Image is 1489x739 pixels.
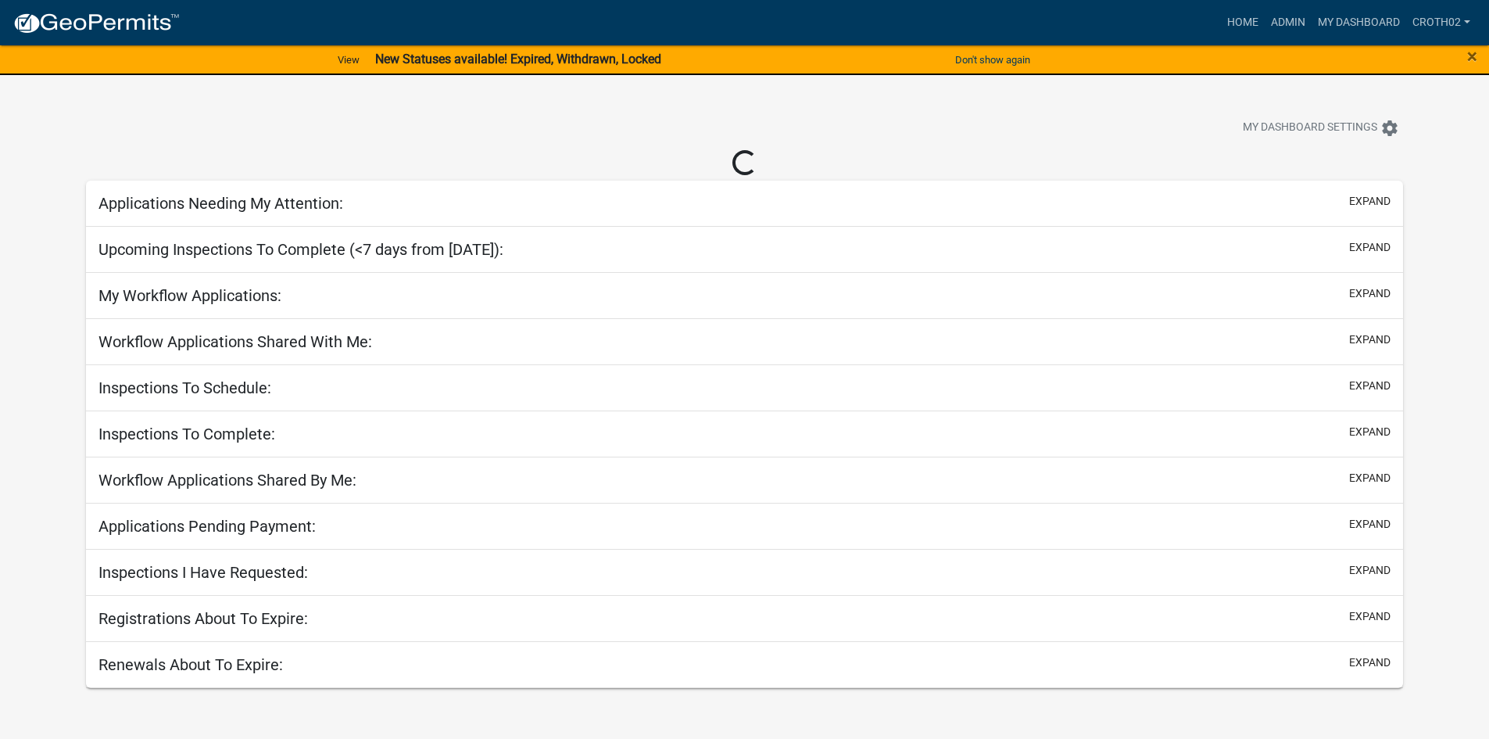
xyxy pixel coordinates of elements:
[1349,285,1391,302] button: expand
[1349,470,1391,486] button: expand
[1243,119,1377,138] span: My Dashboard Settings
[98,563,308,582] h5: Inspections I Have Requested:
[1406,8,1476,38] a: croth02
[949,47,1036,73] button: Don't show again
[98,194,343,213] h5: Applications Needing My Attention:
[98,517,316,536] h5: Applications Pending Payment:
[1467,45,1477,67] span: ×
[1221,8,1265,38] a: Home
[1349,378,1391,394] button: expand
[1230,113,1412,143] button: My Dashboard Settingssettings
[98,378,271,397] h5: Inspections To Schedule:
[98,609,308,628] h5: Registrations About To Expire:
[1312,8,1406,38] a: My Dashboard
[1349,424,1391,440] button: expand
[98,655,283,674] h5: Renewals About To Expire:
[1349,516,1391,533] button: expand
[1349,239,1391,256] button: expand
[98,286,281,305] h5: My Workflow Applications:
[98,471,356,490] h5: Workflow Applications Shared By Me:
[1349,608,1391,625] button: expand
[1349,193,1391,210] button: expand
[1265,8,1312,38] a: Admin
[1349,562,1391,579] button: expand
[375,52,661,66] strong: New Statuses available! Expired, Withdrawn, Locked
[98,240,503,259] h5: Upcoming Inspections To Complete (<7 days from [DATE]):
[1349,332,1391,348] button: expand
[331,47,366,73] a: View
[1380,119,1399,138] i: settings
[98,332,372,351] h5: Workflow Applications Shared With Me:
[98,425,275,443] h5: Inspections To Complete:
[1467,47,1477,66] button: Close
[1349,655,1391,671] button: expand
